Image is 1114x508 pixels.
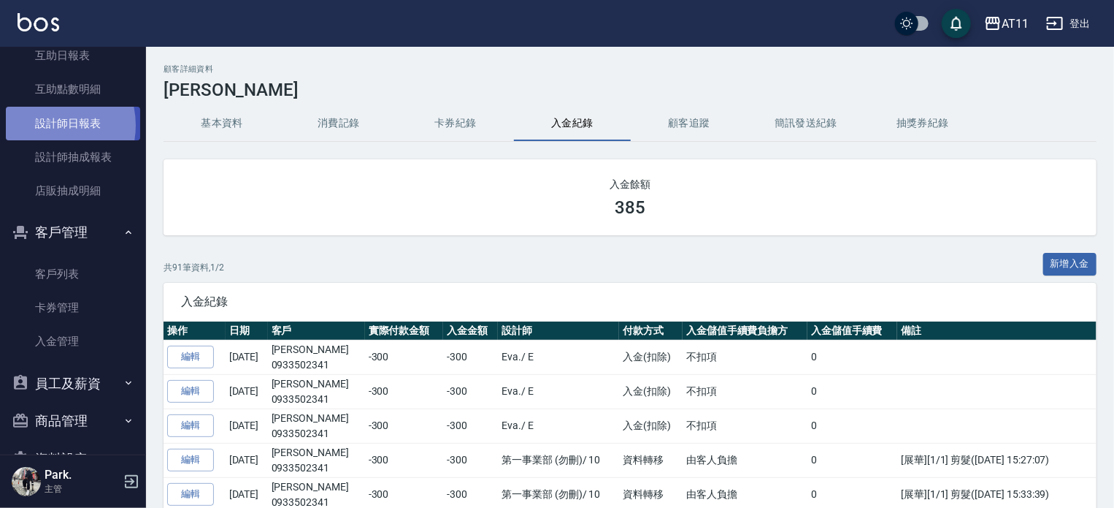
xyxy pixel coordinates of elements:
[6,213,140,251] button: 客戶管理
[167,449,214,471] a: 編輯
[45,468,119,482] h5: Park.
[619,443,683,477] td: 資料轉移
[498,322,619,341] th: 設計師
[897,443,1096,477] td: [展華][1/1] 剪髮([DATE] 15:27:07)
[619,322,683,341] th: 付款方式
[6,325,140,358] a: 入金管理
[268,409,365,443] td: [PERSON_NAME]
[498,374,619,409] td: Eva. / E
[6,72,140,106] a: 互助點數明細
[619,340,683,374] td: 入金(扣除)
[897,322,1096,341] th: 備註
[1002,15,1029,33] div: AT11
[6,107,140,140] a: 設計師日報表
[226,322,268,341] th: 日期
[365,374,443,409] td: -300
[443,374,498,409] td: -300
[167,414,214,437] a: 編輯
[443,322,498,341] th: 入金金額
[6,365,140,403] button: 員工及薪資
[272,460,361,476] p: 0933502341
[12,467,41,496] img: Person
[6,440,140,478] button: 資料設定
[226,340,268,374] td: [DATE]
[619,409,683,443] td: 入金(扣除)
[365,340,443,374] td: -300
[6,39,140,72] a: 互助日報表
[498,443,619,477] td: 第一事業部 (勿刪) / 10
[443,340,498,374] td: -300
[164,106,280,141] button: 基本資料
[181,295,1079,309] span: 入金紀錄
[942,9,971,38] button: save
[631,106,748,141] button: 顧客追蹤
[6,257,140,291] a: 客戶列表
[807,322,897,341] th: 入金儲值手續費
[268,340,365,374] td: [PERSON_NAME]
[683,374,807,409] td: 不扣項
[268,322,365,341] th: 客戶
[443,443,498,477] td: -300
[397,106,514,141] button: 卡券紀錄
[514,106,631,141] button: 入金紀錄
[498,409,619,443] td: Eva. / E
[807,374,897,409] td: 0
[365,322,443,341] th: 實際付款金額
[268,443,365,477] td: [PERSON_NAME]
[164,64,1096,74] h2: 顧客詳細資料
[748,106,864,141] button: 簡訊發送紀錄
[978,9,1034,39] button: AT11
[18,13,59,31] img: Logo
[45,482,119,496] p: 主管
[365,409,443,443] td: -300
[6,291,140,325] a: 卡券管理
[167,346,214,368] a: 編輯
[272,426,361,441] p: 0933502341
[164,261,224,274] p: 共 91 筆資料, 1 / 2
[443,409,498,443] td: -300
[167,380,214,403] a: 編輯
[807,340,897,374] td: 0
[226,374,268,409] td: [DATE]
[226,409,268,443] td: [DATE]
[807,409,897,443] td: 0
[280,106,397,141] button: 消費記錄
[683,409,807,443] td: 不扣項
[167,483,214,506] a: 編輯
[268,374,365,409] td: [PERSON_NAME]
[272,357,361,373] p: 0933502341
[683,443,807,477] td: 由客人負擔
[619,374,683,409] td: 入金(扣除)
[683,322,807,341] th: 入金儲值手續費負擔方
[6,402,140,440] button: 商品管理
[615,197,645,218] h3: 385
[164,322,226,341] th: 操作
[1040,10,1096,37] button: 登出
[365,443,443,477] td: -300
[498,340,619,374] td: Eva. / E
[683,340,807,374] td: 不扣項
[226,443,268,477] td: [DATE]
[6,140,140,174] a: 設計師抽成報表
[6,174,140,208] a: 店販抽成明細
[807,443,897,477] td: 0
[1043,253,1097,276] button: 新增入金
[272,392,361,407] p: 0933502341
[164,80,1096,100] h3: [PERSON_NAME]
[181,177,1079,192] h2: 入金餘額
[864,106,981,141] button: 抽獎券紀錄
